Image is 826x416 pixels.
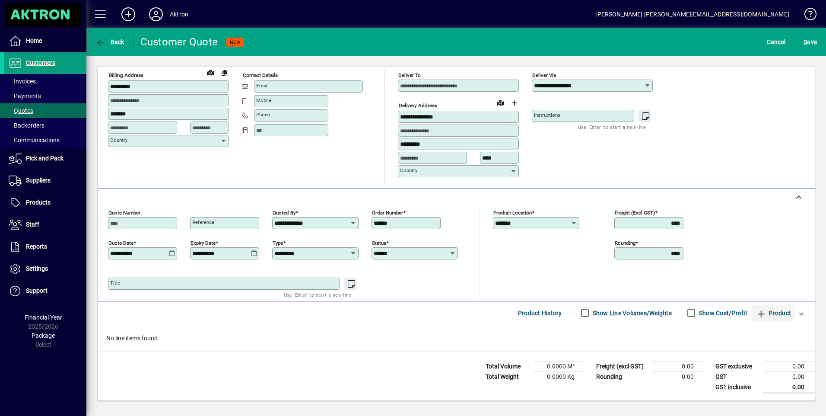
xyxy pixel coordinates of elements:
[108,209,140,215] mat-label: Quote number
[93,34,127,50] button: Back
[578,122,646,132] mat-hint: Use 'Enter' to start a new line
[534,112,560,118] mat-label: Instructions
[26,37,42,44] span: Home
[4,192,86,214] a: Products
[711,371,763,382] td: GST
[86,34,134,50] app-page-header-button: Back
[26,199,51,206] span: Products
[756,306,791,320] span: Product
[140,35,218,49] div: Customer Quote
[615,240,635,246] mat-label: Rounding
[4,280,86,302] a: Support
[507,96,521,110] button: Choose address
[752,305,795,321] button: Product
[4,133,86,147] a: Communications
[532,72,556,78] mat-label: Deliver via
[763,361,815,371] td: 0.00
[26,243,47,250] span: Reports
[142,6,170,22] button: Profile
[26,265,48,272] span: Settings
[4,214,86,236] a: Staff
[652,361,704,371] td: 0.00
[230,39,241,45] span: NEW
[4,236,86,258] a: Reports
[256,83,269,89] mat-label: Email
[170,7,188,21] div: Aktron
[26,287,48,294] span: Support
[595,7,789,21] div: [PERSON_NAME] [PERSON_NAME][EMAIL_ADDRESS][DOMAIN_NAME]
[481,371,533,382] td: Total Weight
[108,240,133,246] mat-label: Quote date
[592,361,652,371] td: Freight (excl GST)
[372,209,403,215] mat-label: Order number
[273,209,295,215] mat-label: Quoted by
[711,382,763,393] td: GST inclusive
[398,72,421,78] mat-label: Deliver To
[25,314,62,321] span: Financial Year
[98,325,815,352] div: No line items found
[95,38,124,45] span: Back
[4,30,86,52] a: Home
[493,209,532,215] mat-label: Product location
[711,361,763,371] td: GST exclusive
[493,96,507,109] a: View on map
[9,107,33,114] span: Quotes
[481,361,533,371] td: Total Volume
[697,309,747,317] label: Show Cost/Profit
[256,97,271,103] mat-label: Mobile
[763,371,815,382] td: 0.00
[652,371,704,382] td: 0.00
[4,148,86,170] a: Pick and Pack
[4,89,86,103] a: Payments
[4,74,86,89] a: Invoices
[804,38,807,45] span: S
[32,332,55,339] span: Package
[9,78,36,85] span: Invoices
[191,240,216,246] mat-label: Expiry date
[515,305,565,321] button: Product History
[592,371,652,382] td: Rounding
[284,290,352,300] mat-hint: Use 'Enter' to start a new line
[591,309,672,317] label: Show Line Volumes/Weights
[256,112,270,118] mat-label: Phone
[26,177,51,184] span: Suppliers
[4,118,86,133] a: Backorders
[273,240,283,246] mat-label: Type
[110,280,120,286] mat-label: Title
[26,59,55,66] span: Customers
[518,306,562,320] span: Product History
[192,219,214,225] mat-label: Reference
[9,137,60,144] span: Communications
[217,66,231,80] button: Copy to Delivery address
[798,2,815,30] a: Knowledge Base
[372,240,386,246] mat-label: Status
[801,34,819,50] button: Save
[533,361,585,371] td: 0.0000 M³
[767,35,786,49] span: Cancel
[114,6,142,22] button: Add
[9,122,44,129] span: Backorders
[400,167,417,173] mat-label: Country
[26,221,39,228] span: Staff
[763,382,815,393] td: 0.00
[26,155,64,162] span: Pick and Pack
[765,34,788,50] button: Cancel
[533,371,585,382] td: 0.0000 Kg
[804,35,817,49] span: ave
[110,137,127,143] mat-label: Country
[615,209,655,215] mat-label: Freight (excl GST)
[203,65,217,79] a: View on map
[4,170,86,192] a: Suppliers
[4,258,86,280] a: Settings
[9,93,41,99] span: Payments
[4,103,86,118] a: Quotes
